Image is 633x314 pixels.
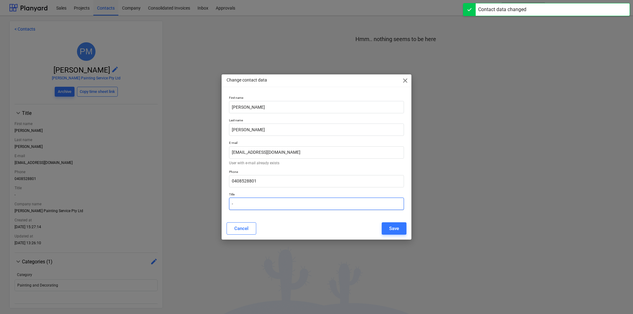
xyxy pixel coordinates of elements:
[229,161,404,165] p: User with e-mail already exists
[229,96,404,101] p: First name
[229,141,404,146] p: E-mail
[227,77,267,83] p: Change contact data
[478,6,526,13] div: Contact data changed
[234,224,249,232] div: Cancel
[229,192,404,198] p: Title
[602,284,633,314] iframe: Chat Widget
[401,77,409,84] span: close
[389,224,399,232] div: Save
[382,222,406,235] button: Save
[227,222,256,235] button: Cancel
[229,170,404,175] p: Phone
[229,118,404,124] p: Last name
